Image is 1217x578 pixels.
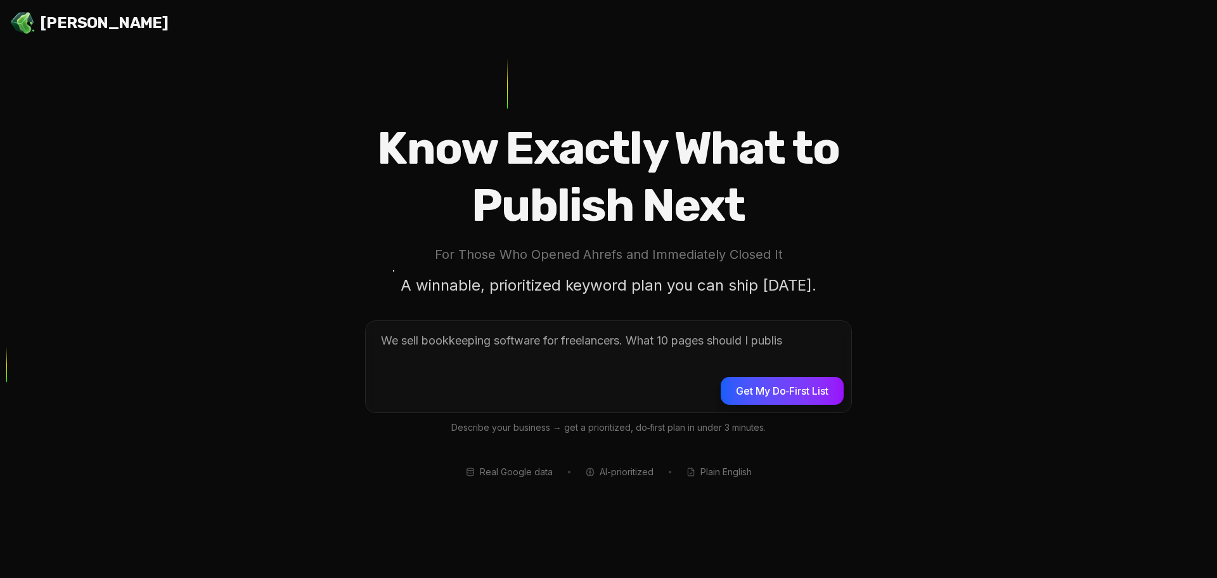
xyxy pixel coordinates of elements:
h1: Know Exactly What to Publish Next [325,120,892,234]
p: For Those Who Opened Ahrefs and Immediately Closed It [325,244,892,265]
span: AI-prioritized [600,466,654,478]
img: Jello SEO Logo [10,10,35,36]
button: Get My Do‑First List [721,377,844,405]
p: Describe your business → get a prioritized, do‑first plan in under 3 minutes. [365,421,852,435]
span: Plain English [700,466,752,478]
span: Real Google data [480,466,553,478]
span: [PERSON_NAME] [41,13,168,33]
p: A winnable, prioritized keyword plan you can ship [DATE]. [393,270,824,300]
